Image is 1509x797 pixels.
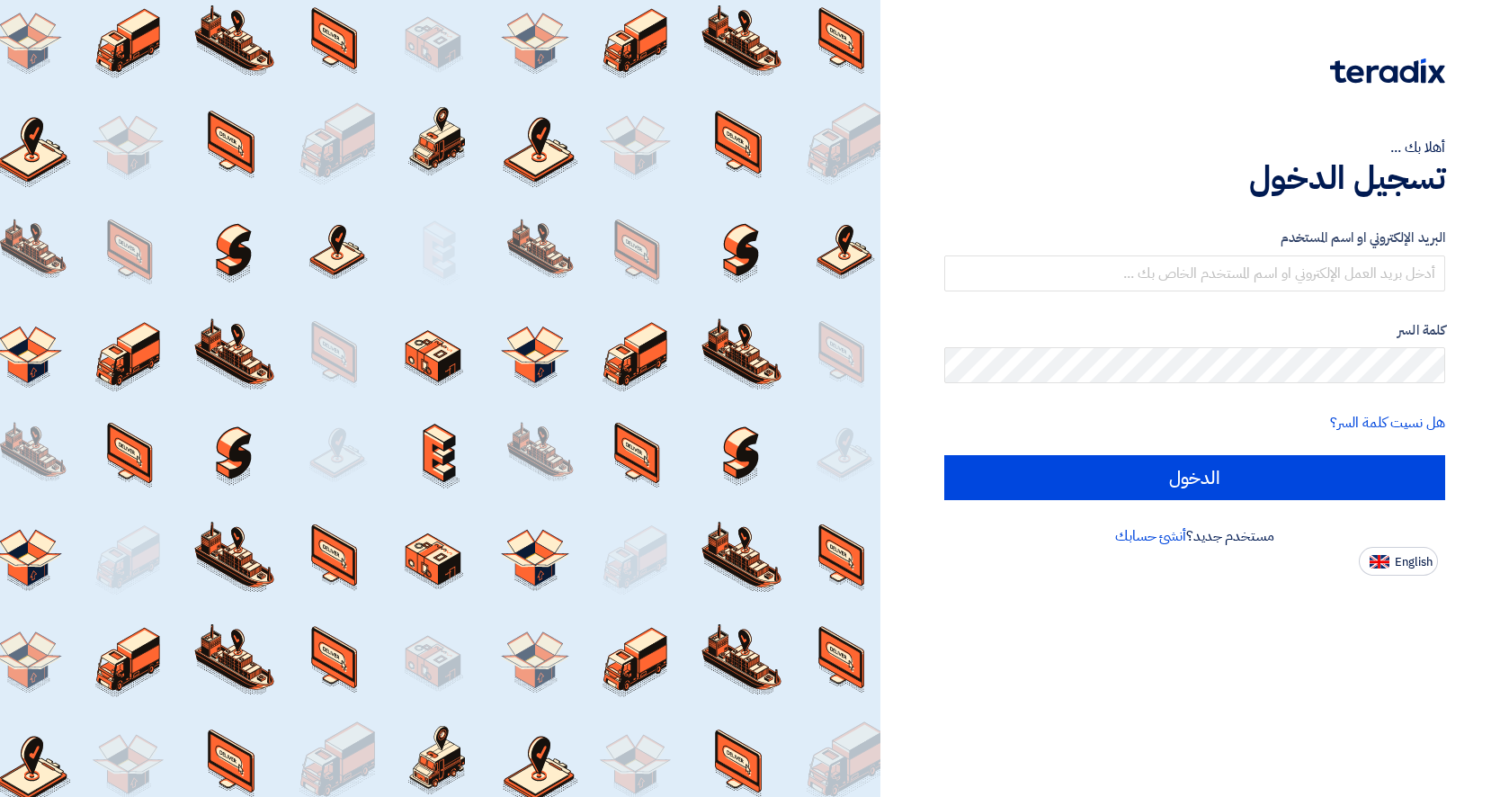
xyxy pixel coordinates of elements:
label: كلمة السر [944,320,1445,341]
h1: تسجيل الدخول [944,158,1445,198]
img: Teradix logo [1330,58,1445,84]
img: en-US.png [1370,555,1389,569]
a: أنشئ حسابك [1115,525,1186,547]
div: أهلا بك ... [944,137,1445,158]
div: مستخدم جديد؟ [944,525,1445,547]
input: الدخول [944,455,1445,500]
input: أدخل بريد العمل الإلكتروني او اسم المستخدم الخاص بك ... [944,255,1445,291]
a: هل نسيت كلمة السر؟ [1330,412,1445,434]
button: English [1359,547,1438,576]
span: English [1395,556,1433,569]
label: البريد الإلكتروني او اسم المستخدم [944,228,1445,248]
